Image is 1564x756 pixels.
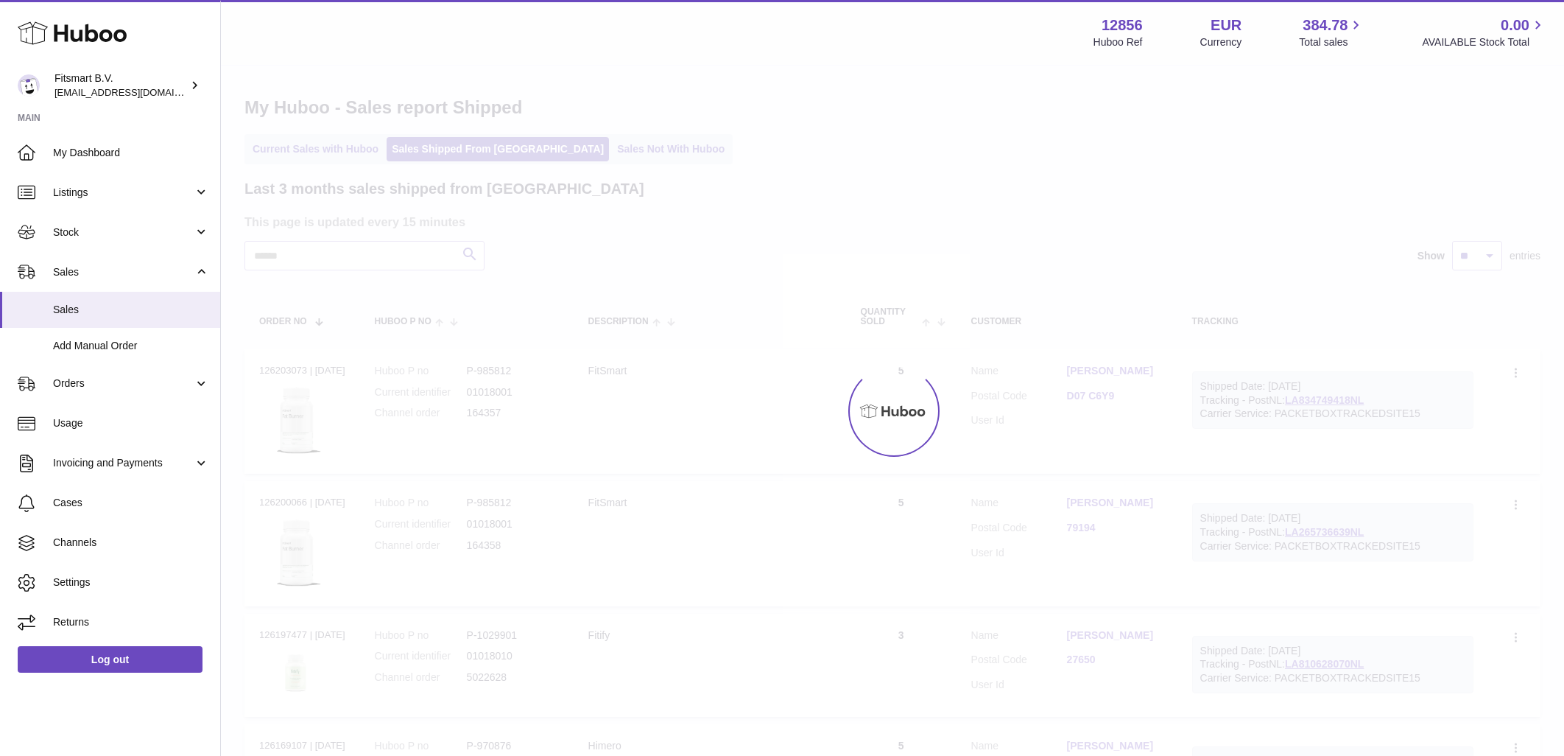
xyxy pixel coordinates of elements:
a: 384.78 Total sales [1299,15,1364,49]
span: Sales [53,303,209,317]
span: Listings [53,186,194,200]
div: Fitsmart B.V. [54,71,187,99]
span: 384.78 [1303,15,1348,35]
span: Orders [53,377,194,391]
a: 0.00 AVAILABLE Stock Total [1422,15,1546,49]
strong: 12856 [1102,15,1143,35]
span: Returns [53,615,209,629]
span: Settings [53,575,209,589]
span: Total sales [1299,35,1364,49]
span: AVAILABLE Stock Total [1422,35,1546,49]
span: My Dashboard [53,146,209,160]
div: Currency [1200,35,1242,49]
span: Add Manual Order [53,339,209,353]
strong: EUR [1211,15,1241,35]
a: Log out [18,646,202,673]
img: internalAdmin-12856@internal.huboo.com [18,74,40,97]
span: Usage [53,416,209,430]
div: Huboo Ref [1093,35,1143,49]
span: Cases [53,496,209,510]
span: Stock [53,225,194,239]
span: Sales [53,265,194,279]
span: 0.00 [1501,15,1529,35]
span: [EMAIL_ADDRESS][DOMAIN_NAME] [54,86,216,98]
span: Channels [53,536,209,550]
span: Invoicing and Payments [53,456,194,470]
